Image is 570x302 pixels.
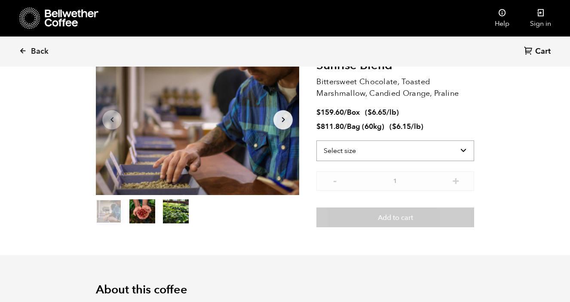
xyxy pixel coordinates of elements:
[344,107,347,117] span: /
[365,107,399,117] span: ( )
[411,122,421,131] span: /lb
[368,107,386,117] bdi: 6.65
[347,107,360,117] span: Box
[535,46,551,57] span: Cart
[344,122,347,131] span: /
[316,107,321,117] span: $
[450,176,461,184] button: +
[31,46,49,57] span: Back
[392,122,411,131] bdi: 6.15
[524,46,553,58] a: Cart
[329,176,340,184] button: -
[386,107,396,117] span: /lb
[316,122,344,131] bdi: 811.80
[368,107,372,117] span: $
[316,107,344,117] bdi: 159.60
[316,207,474,227] button: Add to cart
[316,122,321,131] span: $
[392,122,396,131] span: $
[316,58,474,73] h2: Sunrise Blend
[389,122,423,131] span: ( )
[316,76,474,99] p: Bittersweet Chocolate, Toasted Marshmallow, Candied Orange, Praline
[347,122,384,131] span: Bag (60kg)
[96,283,474,297] h2: About this coffee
